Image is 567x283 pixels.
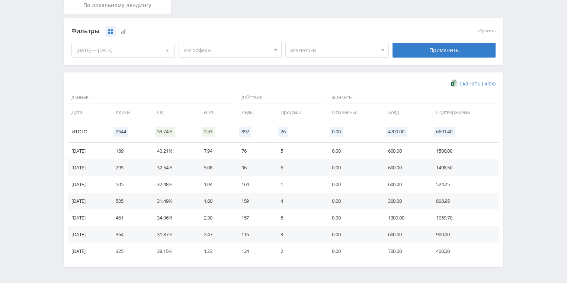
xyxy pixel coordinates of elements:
td: 325 [108,243,150,260]
td: Итого: [68,121,108,143]
td: Дата [68,104,108,121]
td: Подтверждены [429,104,499,121]
td: 0.00 [324,176,381,193]
td: 600.00 [381,226,429,243]
td: 34.06% [150,209,196,226]
td: [DATE] [68,209,108,226]
td: Холд [381,104,429,121]
td: 116 [234,226,273,243]
td: 124 [234,243,273,260]
td: 700.00 [381,243,429,260]
span: 26 [278,127,288,137]
td: 1.60 [196,193,234,209]
button: сбросить [477,29,496,33]
td: 295 [108,159,150,176]
td: 1 [273,176,324,193]
td: 4 [273,193,324,209]
td: 461 [108,209,150,226]
td: 0.00 [324,226,381,243]
td: 1059.70 [429,209,499,226]
td: 5 [273,143,324,159]
td: 7.94 [196,143,234,159]
td: 1.23 [196,243,234,260]
td: 2 [273,243,324,260]
td: [DATE] [68,159,108,176]
td: 0.00 [324,209,381,226]
td: Лиды [234,104,273,121]
td: 505 [108,193,150,209]
td: [DATE] [68,176,108,193]
td: 6 [273,159,324,176]
span: 33.74% [155,127,174,137]
td: 808.95 [429,193,499,209]
td: 600.00 [381,176,429,193]
td: 164 [234,176,273,193]
td: 505 [108,176,150,193]
td: 157 [234,209,273,226]
td: 2.30 [196,209,234,226]
div: Применить [393,43,496,58]
td: 2.47 [196,226,234,243]
span: 6691.40 [434,127,455,137]
td: [DATE] [68,226,108,243]
span: 892 [239,127,252,137]
td: 5 [273,209,324,226]
td: 1500.00 [429,143,499,159]
td: 900.00 [429,226,499,243]
td: 300.00 [381,193,429,209]
img: xlsx [451,79,457,87]
span: 4700.00 [386,127,407,137]
td: 32.54% [150,159,196,176]
td: 3 [273,226,324,243]
span: Все потоки [290,43,377,57]
td: 1498.50 [429,159,499,176]
div: [DATE] — [DATE] [72,43,174,57]
td: 0.00 [324,193,381,209]
td: 0.00 [324,243,381,260]
td: 600.00 [381,143,429,159]
td: 31.49% [150,193,196,209]
td: 0.00 [324,159,381,176]
span: Финансы: [326,92,497,104]
td: 0.00 [324,143,381,159]
td: [DATE] [68,143,108,159]
td: 5.08 [196,159,234,176]
td: Отменены [324,104,381,121]
td: 189 [108,143,150,159]
td: CR [150,104,196,121]
span: Действия: [236,92,323,104]
td: 1.04 [196,176,234,193]
td: 159 [234,193,273,209]
td: 76 [234,143,273,159]
span: Скачать (.xlsx) [459,81,496,87]
span: Все офферы [183,43,270,57]
span: Данные: [68,92,232,104]
td: 1300.00 [381,209,429,226]
td: [DATE] [68,193,108,209]
a: Скачать (.xlsx) [451,80,496,87]
td: 600.00 [381,159,429,176]
td: 524.25 [429,176,499,193]
td: 96 [234,159,273,176]
td: [DATE] [68,243,108,260]
td: 40.21% [150,143,196,159]
td: Продажи [273,104,324,121]
span: 2.53 [202,127,215,137]
td: 38.15% [150,243,196,260]
td: 400.00 [429,243,499,260]
span: 0.00 [330,127,343,137]
div: Фильтры [71,26,389,37]
td: 32.48% [150,176,196,193]
td: 31.87% [150,226,196,243]
td: 364 [108,226,150,243]
td: eCPC [196,104,234,121]
span: 2644 [113,127,128,137]
td: Клики [108,104,150,121]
